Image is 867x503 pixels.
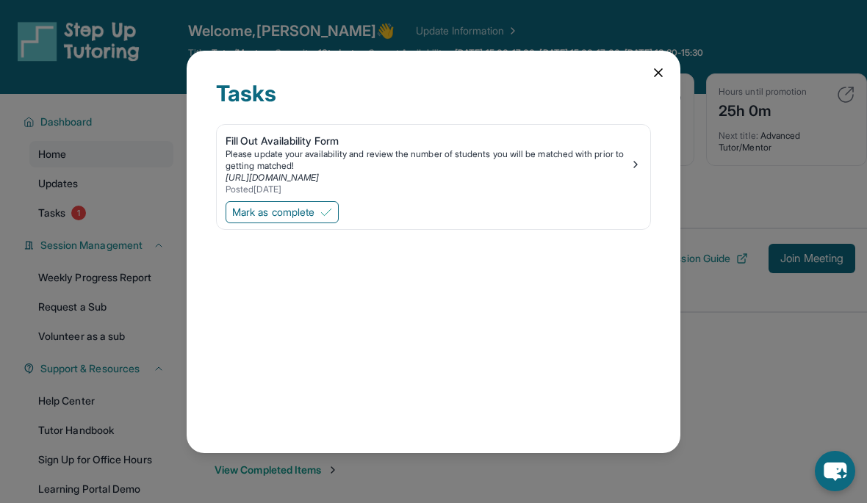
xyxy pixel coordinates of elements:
[320,206,332,218] img: Mark as complete
[232,205,314,220] span: Mark as complete
[226,148,630,172] div: Please update your availability and review the number of students you will be matched with prior ...
[226,134,630,148] div: Fill Out Availability Form
[226,184,630,195] div: Posted [DATE]
[217,125,650,198] a: Fill Out Availability FormPlease update your availability and review the number of students you w...
[216,80,651,124] div: Tasks
[815,451,855,491] button: chat-button
[226,172,319,183] a: [URL][DOMAIN_NAME]
[226,201,339,223] button: Mark as complete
